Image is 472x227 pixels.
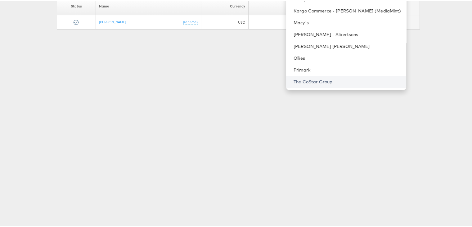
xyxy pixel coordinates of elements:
td: USD [201,14,249,28]
a: Macy's [294,18,401,25]
a: Ollies [294,54,401,60]
a: Primark [294,66,401,72]
a: Kargo Commerce - [PERSON_NAME] (MediaMint) [294,7,401,13]
td: 100266950083399 [249,14,324,28]
a: [PERSON_NAME] [PERSON_NAME] [294,42,401,48]
a: The CoStar Group [294,77,401,84]
a: [PERSON_NAME] [99,18,126,23]
a: [PERSON_NAME] - Albertsons [294,30,401,36]
a: (rename) [183,18,198,24]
